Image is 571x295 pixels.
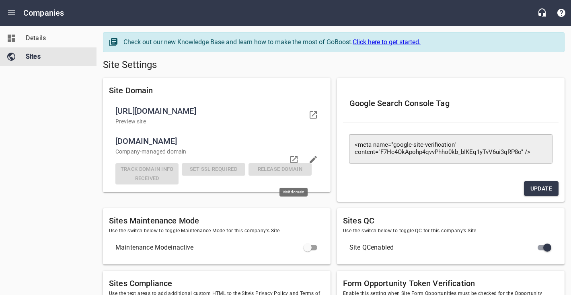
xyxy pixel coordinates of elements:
[304,150,323,169] button: Edit domain
[343,214,559,227] h6: Sites QC
[552,3,571,23] button: Support Portal
[530,184,552,194] span: Update
[115,104,305,117] span: [URL][DOMAIN_NAME]
[355,141,547,156] textarea: <meta name="google-site-verification" content="F7Hc4OkApohp4qvvPhho0kb_bIKEq1yTvV6ui3qRP8o" />
[109,277,325,290] h6: Sites Compliance
[532,3,552,23] button: Live Chat
[109,84,325,97] h6: Site Domain
[304,105,323,125] a: Visit your domain
[343,227,559,235] span: Use the switch below to toggle QC for this company's Site
[349,243,539,252] span: Site QC enabled
[123,37,556,47] div: Check out our new Knowledge Base and learn how to make the most of GoBoost.
[26,33,87,43] span: Details
[343,277,559,290] h6: Form Opportunity Token Verification
[524,181,559,196] button: Update
[353,38,421,46] a: Click here to get started.
[115,135,312,147] span: [DOMAIN_NAME]
[114,146,313,158] div: Company -managed domain
[115,243,305,252] span: Maintenance Mode inactive
[2,3,21,23] button: Open drawer
[23,6,64,19] h6: Companies
[26,52,87,61] span: Sites
[109,227,325,235] span: Use the switch below to toggle Maintenance Mode for this company's Site
[109,214,325,227] h6: Sites Maintenance Mode
[103,59,565,72] h5: Site Settings
[349,97,552,110] h6: Google Search Console Tag
[115,117,305,126] p: Preview site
